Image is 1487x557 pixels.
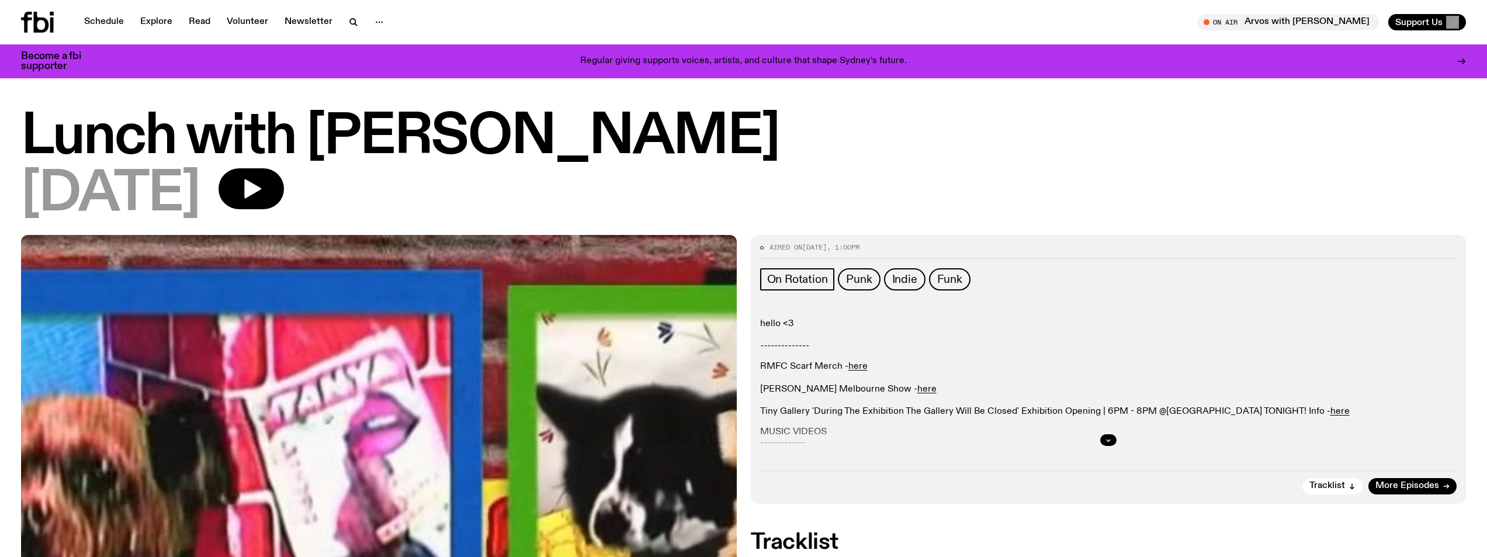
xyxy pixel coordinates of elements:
[917,385,937,394] a: here
[21,51,96,71] h3: Become a fbi supporter
[1368,478,1457,494] a: More Episodes
[1395,17,1443,27] span: Support Us
[77,14,131,30] a: Schedule
[1302,478,1363,494] button: Tracklist
[892,273,917,286] span: Indie
[770,243,802,252] span: Aired on
[827,243,859,252] span: , 1:00pm
[937,273,962,286] span: Funk
[1309,482,1345,490] span: Tracklist
[760,319,1457,352] p: hello <3 --------------
[182,14,217,30] a: Read
[838,268,880,290] a: Punk
[1388,14,1466,30] button: Support Us
[760,361,1457,417] p: RMFC Scarf Merch - [PERSON_NAME] Melbourne Show - Tiny Gallery 'During The Exhibition The Gallery...
[21,111,1466,164] h1: Lunch with [PERSON_NAME]
[1330,407,1350,416] a: here
[929,268,970,290] a: Funk
[133,14,179,30] a: Explore
[760,268,835,290] a: On Rotation
[767,273,828,286] span: On Rotation
[751,532,1467,553] h2: Tracklist
[580,56,907,67] p: Regular giving supports voices, artists, and culture that shape Sydney’s future.
[846,273,872,286] span: Punk
[1375,482,1439,490] span: More Episodes
[848,362,868,371] a: here
[21,168,200,221] span: [DATE]
[220,14,275,30] a: Volunteer
[1198,14,1379,30] button: On AirArvos with [PERSON_NAME]
[802,243,827,252] span: [DATE]
[278,14,339,30] a: Newsletter
[884,268,926,290] a: Indie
